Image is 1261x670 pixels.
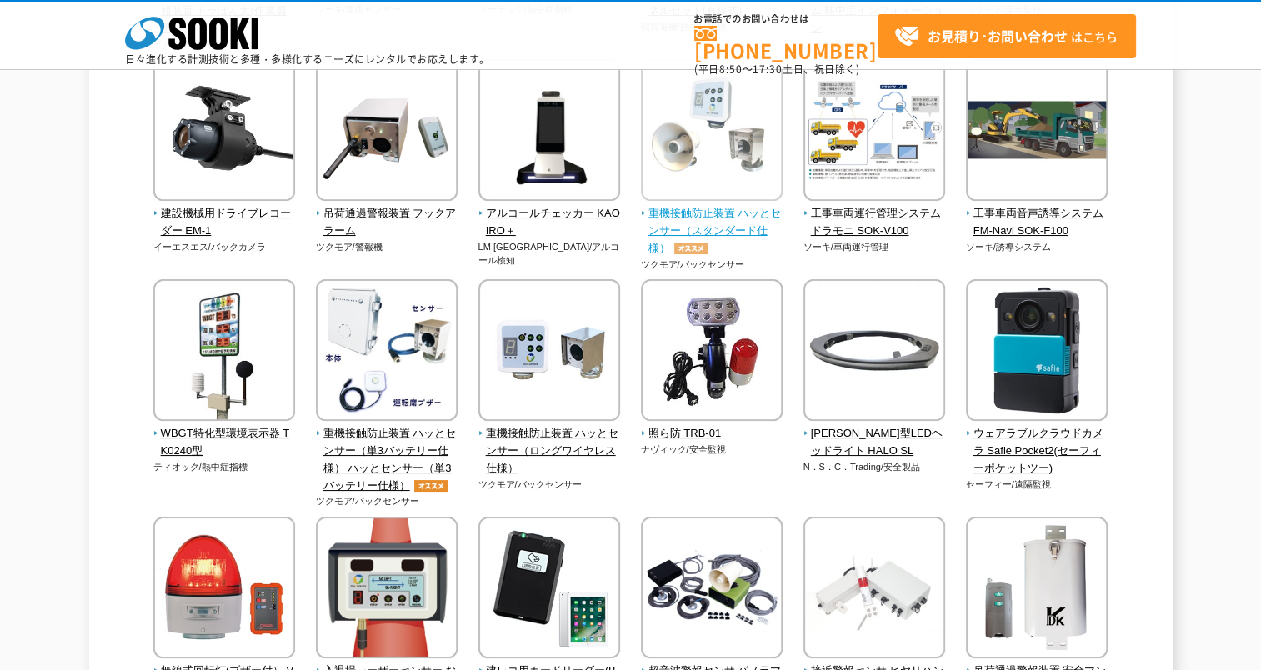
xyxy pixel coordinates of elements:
span: ウェアラブルクラウドカメラ Safie Pocket2(セーフィーポケットツー) [966,425,1108,477]
strong: お見積り･お問い合わせ [928,26,1068,46]
span: 工事車両音声誘導システム FM-Navi SOK-F100 [966,205,1108,240]
p: ナヴィック/安全監視 [641,442,783,457]
img: 吊荷通過警報装置 フックアラーム [316,59,458,205]
img: 建設機械用ドライブレコーダー EM-1 [153,59,295,205]
a: 重機接触防止装置 ハッとセンサー（スタンダード仕様）オススメ [641,189,783,257]
a: 照ら防 TRB-01 [641,409,783,442]
p: ツクモア/バックセンサー [316,494,458,508]
a: 吊荷通過警報装置 フックアラーム [316,189,458,239]
span: 吊荷通過警報装置 フックアラーム [316,205,458,240]
span: はこちら [894,24,1118,49]
img: 入退場レーザーセンサー おくだけガードマン [316,517,458,662]
a: ウェアラブルクラウドカメラ Safie Pocket2(セーフィーポケットツー) [966,409,1108,477]
a: WBGT特化型環境表示器 TK0240型 [153,409,296,459]
span: WBGT特化型環境表示器 TK0240型 [153,425,296,460]
p: ティオック/熱中症指標 [153,460,296,474]
img: 重機接触防止装置 ハッとセンサー（ロングワイヤレス仕様） [478,279,620,425]
img: 工事車両音声誘導システム FM-Navi SOK-F100 [966,59,1108,205]
span: 重機接触防止装置 ハッとセンサー（単3バッテリー仕様） ハッとセンサー（単3バッテリー仕様） [316,425,458,494]
img: 工事車両運行管理システム ドラモニ SOK-V100 [803,59,945,205]
p: LM [GEOGRAPHIC_DATA]/アルコール検知 [478,240,621,267]
img: WBGT特化型環境表示器 TK0240型 [153,279,295,425]
span: 工事車両運行管理システム ドラモニ SOK-V100 [803,205,946,240]
img: アルコールチェッカー KAOIRO＋ [478,59,620,205]
a: [PERSON_NAME]型LEDヘッドライト HALO SL [803,409,946,459]
p: ツクモア/警報機 [316,240,458,254]
a: アルコールチェッカー KAOIRO＋ [478,189,621,239]
img: 接近警報センサ ヒヤリハンター （フォークリフト用48V仕様）6段階切替 [803,517,945,662]
p: ツクモア/バックセンサー [478,477,621,492]
p: N．S．C．Trading/安全製品 [803,460,946,474]
span: (平日 ～ 土日、祝日除く) [694,62,859,77]
a: 建設機械用ドライブレコーダー EM-1 [153,189,296,239]
a: 重機接触防止装置 ハッとセンサー（ロングワイヤレス仕様） [478,409,621,477]
p: ツクモア/バックセンサー [641,257,783,272]
img: オススメ [670,242,712,254]
img: 無線式回転灯(ブザー付） VK11B-003BR/RD [153,517,295,662]
a: お見積り･お問い合わせはこちら [878,14,1136,58]
img: 建レコ用カードリーダー(BNR01NF)&iPadセット ｰ [478,517,620,662]
span: アルコールチェッカー KAOIRO＋ [478,205,621,240]
p: イーエスエス/バックカメラ [153,240,296,254]
a: [PHONE_NUMBER] [694,26,878,60]
span: [PERSON_NAME]型LEDヘッドライト HALO SL [803,425,946,460]
span: 8:50 [719,62,743,77]
img: 吊荷通過警報装置 安全マン AZM-R34 [966,517,1108,662]
img: 重機接触防止装置 ハッとセンサー（スタンダード仕様） [641,59,783,205]
span: 照ら防 TRB-01 [641,425,783,442]
a: 工事車両音声誘導システム FM-Navi SOK-F100 [966,189,1108,239]
span: 17:30 [753,62,783,77]
p: セーフィー/遠隔監視 [966,477,1108,492]
p: 日々進化する計測技術と多種・多様化するニーズにレンタルでお応えします。 [125,54,490,64]
img: オススメ [410,480,452,492]
a: 重機接触防止装置 ハッとセンサー（単3バッテリー仕様） ハッとセンサー（単3バッテリー仕様）オススメ [316,409,458,494]
span: 重機接触防止装置 ハッとセンサー（スタンダード仕様） [641,205,783,257]
img: 照ら防 TRB-01 [641,279,783,425]
p: ソーキ/車両運行管理 [803,240,946,254]
img: 重機接触防止装置 ハッとセンサー（単3バッテリー仕様） ハッとセンサー（単3バッテリー仕様） [316,279,458,425]
span: お電話でのお問い合わせは [694,14,878,24]
img: 全周型LEDヘッドライト HALO SL [803,279,945,425]
span: 建設機械用ドライブレコーダー EM-1 [153,205,296,240]
img: 超音波警報センサ パノラマオープレミアム [641,517,783,662]
p: ソーキ/誘導システム [966,240,1108,254]
span: 重機接触防止装置 ハッとセンサー（ロングワイヤレス仕様） [478,425,621,477]
a: 工事車両運行管理システム ドラモニ SOK-V100 [803,189,946,239]
img: ウェアラブルクラウドカメラ Safie Pocket2(セーフィーポケットツー) [966,279,1108,425]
